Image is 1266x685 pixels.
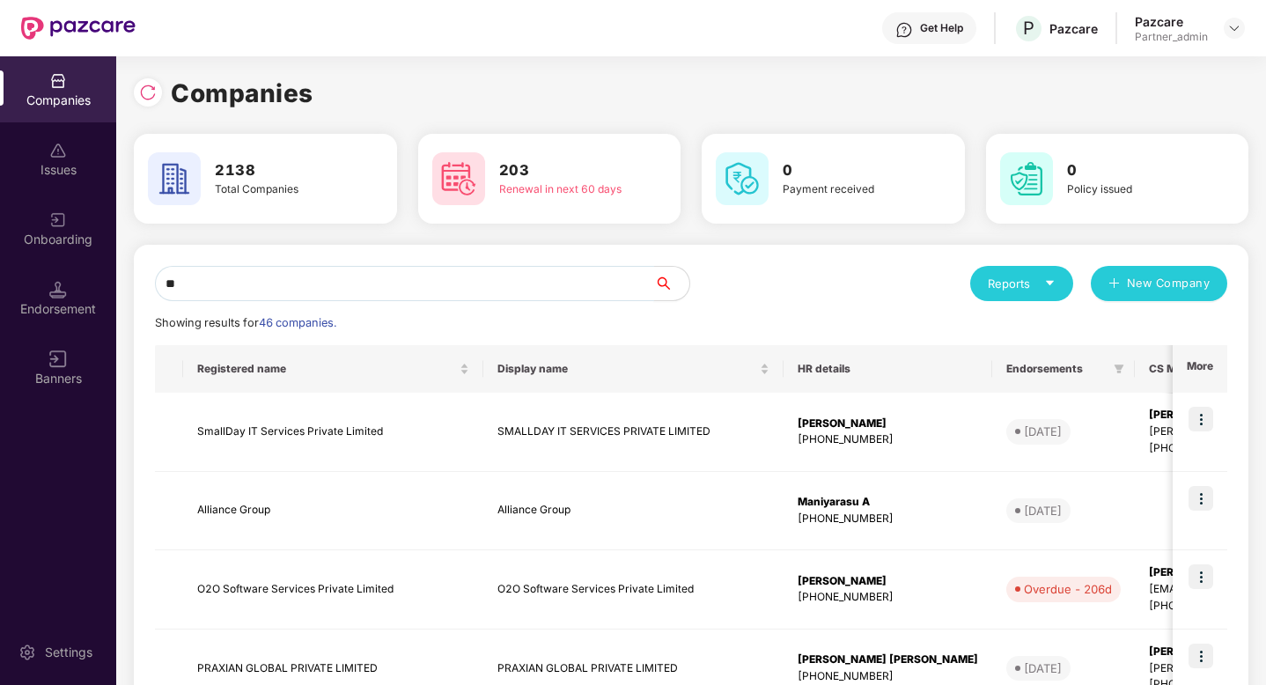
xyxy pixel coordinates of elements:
[148,152,201,205] img: svg+xml;base64,PHN2ZyB4bWxucz0iaHR0cDovL3d3dy53My5vcmcvMjAwMC9zdmciIHdpZHRoPSI2MCIgaGVpZ2h0PSI2MC...
[1000,152,1053,205] img: svg+xml;base64,PHN2ZyB4bWxucz0iaHR0cDovL3d3dy53My5vcmcvMjAwMC9zdmciIHdpZHRoPSI2MCIgaGVpZ2h0PSI2MC...
[49,72,67,90] img: svg+xml;base64,PHN2ZyBpZD0iQ29tcGFuaWVzIiB4bWxucz0iaHR0cDovL3d3dy53My5vcmcvMjAwMC9zdmciIHdpZHRoPS...
[183,550,483,630] td: O2O Software Services Private Limited
[653,276,689,291] span: search
[215,181,346,198] div: Total Companies
[798,573,978,590] div: [PERSON_NAME]
[183,345,483,393] th: Registered name
[1227,21,1241,35] img: svg+xml;base64,PHN2ZyBpZD0iRHJvcGRvd24tMzJ4MzIiIHhtbG5zPSJodHRwOi8vd3d3LnczLm9yZy8yMDAwL3N2ZyIgd2...
[798,431,978,448] div: [PHONE_NUMBER]
[1114,364,1124,374] span: filter
[784,345,992,393] th: HR details
[483,550,784,630] td: O2O Software Services Private Limited
[1135,13,1208,30] div: Pazcare
[1049,20,1098,37] div: Pazcare
[183,393,483,472] td: SmallDay IT Services Private Limited
[49,281,67,298] img: svg+xml;base64,PHN2ZyB3aWR0aD0iMTQuNSIgaGVpZ2h0PSIxNC41IiB2aWV3Qm94PSIwIDAgMTYgMTYiIGZpbGw9Im5vbm...
[139,84,157,101] img: svg+xml;base64,PHN2ZyBpZD0iUmVsb2FkLTMyeDMyIiB4bWxucz0iaHR0cDovL3d3dy53My5vcmcvMjAwMC9zdmciIHdpZH...
[1024,659,1062,677] div: [DATE]
[895,21,913,39] img: svg+xml;base64,PHN2ZyBpZD0iSGVscC0zMngzMiIgeG1sbnM9Imh0dHA6Ly93d3cudzMub3JnLzIwMDAvc3ZnIiB3aWR0aD...
[483,472,784,551] td: Alliance Group
[653,266,690,301] button: search
[171,74,313,113] h1: Companies
[1091,266,1227,301] button: plusNew Company
[40,644,98,661] div: Settings
[1135,30,1208,44] div: Partner_admin
[1189,407,1213,431] img: icon
[1023,18,1034,39] span: P
[1189,486,1213,511] img: icon
[49,211,67,229] img: svg+xml;base64,PHN2ZyB3aWR0aD0iMjAiIGhlaWdodD0iMjAiIHZpZXdCb3g9IjAgMCAyMCAyMCIgZmlsbD0ibm9uZSIgeG...
[798,652,978,668] div: [PERSON_NAME] [PERSON_NAME]
[798,494,978,511] div: Maniyarasu A
[483,393,784,472] td: SMALLDAY IT SERVICES PRIVATE LIMITED
[259,316,336,329] span: 46 companies.
[920,21,963,35] div: Get Help
[1024,580,1112,598] div: Overdue - 206d
[1024,502,1062,519] div: [DATE]
[1044,277,1056,289] span: caret-down
[155,316,336,329] span: Showing results for
[798,416,978,432] div: [PERSON_NAME]
[783,159,914,182] h3: 0
[798,668,978,685] div: [PHONE_NUMBER]
[497,362,756,376] span: Display name
[716,152,769,205] img: svg+xml;base64,PHN2ZyB4bWxucz0iaHR0cDovL3d3dy53My5vcmcvMjAwMC9zdmciIHdpZHRoPSI2MCIgaGVpZ2h0PSI2MC...
[1189,564,1213,589] img: icon
[783,181,914,198] div: Payment received
[1024,423,1062,440] div: [DATE]
[1108,277,1120,291] span: plus
[49,142,67,159] img: svg+xml;base64,PHN2ZyBpZD0iSXNzdWVzX2Rpc2FibGVkIiB4bWxucz0iaHR0cDovL3d3dy53My5vcmcvMjAwMC9zdmciIH...
[1006,362,1107,376] span: Endorsements
[1127,275,1211,292] span: New Company
[798,589,978,606] div: [PHONE_NUMBER]
[483,345,784,393] th: Display name
[21,17,136,40] img: New Pazcare Logo
[1067,181,1198,198] div: Policy issued
[798,511,978,527] div: [PHONE_NUMBER]
[183,472,483,551] td: Alliance Group
[49,350,67,368] img: svg+xml;base64,PHN2ZyB3aWR0aD0iMTYiIGhlaWdodD0iMTYiIHZpZXdCb3g9IjAgMCAxNiAxNiIgZmlsbD0ibm9uZSIgeG...
[499,159,630,182] h3: 203
[499,181,630,198] div: Renewal in next 60 days
[1173,345,1227,393] th: More
[1110,358,1128,379] span: filter
[18,644,36,661] img: svg+xml;base64,PHN2ZyBpZD0iU2V0dGluZy0yMHgyMCIgeG1sbnM9Imh0dHA6Ly93d3cudzMub3JnLzIwMDAvc3ZnIiB3aW...
[988,275,1056,292] div: Reports
[1189,644,1213,668] img: icon
[215,159,346,182] h3: 2138
[197,362,456,376] span: Registered name
[1067,159,1198,182] h3: 0
[432,152,485,205] img: svg+xml;base64,PHN2ZyB4bWxucz0iaHR0cDovL3d3dy53My5vcmcvMjAwMC9zdmciIHdpZHRoPSI2MCIgaGVpZ2h0PSI2MC...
